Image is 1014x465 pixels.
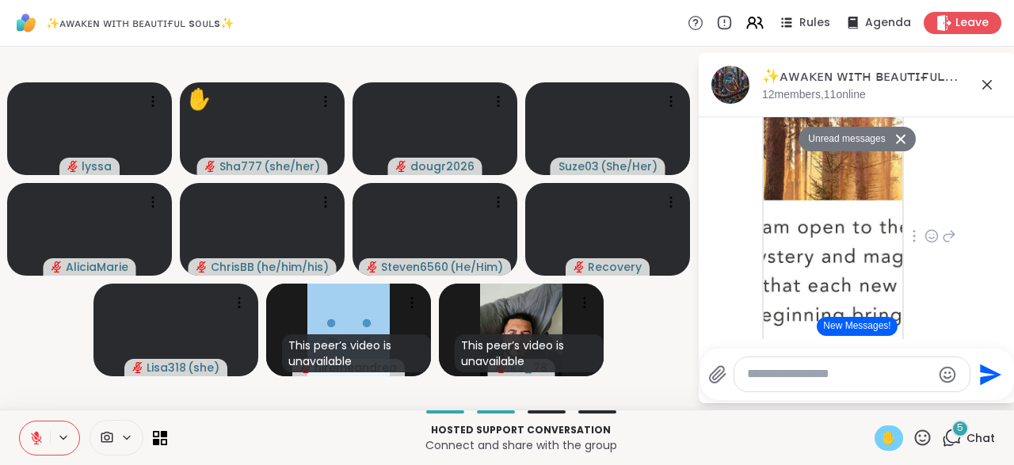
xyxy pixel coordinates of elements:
[955,15,989,31] span: Leave
[82,158,112,174] span: lyssa
[762,67,1003,86] div: ✨ᴀᴡᴀᴋᴇɴ ᴡɪᴛʜ ʙᴇᴀᴜᴛɪғᴜʟ sᴏᴜʟs✨, [DATE]
[711,66,749,104] img: ✨ᴀᴡᴀᴋᴇɴ ᴡɪᴛʜ ʙᴇᴀᴜᴛɪғᴜʟ sᴏᴜʟs✨, Sep 13
[219,158,262,174] span: Sha777
[177,423,865,437] p: Hosted support conversation
[51,261,63,273] span: audio-muted
[46,15,234,31] span: ✨ᴀᴡᴀᴋᴇɴ ᴡɪᴛʜ ʙᴇᴀᴜᴛɪғᴜʟ sᴏᴜʟs✨
[67,161,78,172] span: audio-muted
[13,10,40,36] img: ShareWell Logomark
[799,15,830,31] span: Rules
[455,334,604,372] div: This peer’s video is unavailable
[282,334,431,372] div: This peer’s video is unavailable
[865,15,911,31] span: Agenda
[574,261,585,273] span: audio-muted
[966,430,995,446] span: Chat
[307,284,390,376] img: hiremeandrea
[147,360,186,375] span: Lisa318
[186,84,212,115] div: ✋
[256,259,329,275] span: ( he/him/his )
[588,259,642,275] span: Recovery
[938,365,957,384] button: Emoji picker
[381,259,448,275] span: Steven6560
[957,421,963,435] span: 5
[177,437,865,453] p: Connect and share with the group
[799,127,890,152] button: Unread messages
[762,87,866,103] p: 12 members, 11 online
[66,259,128,275] span: AliciaMarie
[264,158,320,174] span: ( she/her )
[132,362,143,373] span: audio-muted
[205,161,216,172] span: audio-muted
[367,261,378,273] span: audio-muted
[196,261,208,273] span: audio-muted
[410,158,475,174] span: dougr2026
[817,317,897,336] button: New Messages!
[480,284,562,376] img: RJ_78
[764,31,902,408] img: 17577588424455788170285818887009.jpg
[881,429,897,448] span: ✋
[211,259,254,275] span: ChrisBB
[558,158,599,174] span: Suze03
[396,161,407,172] span: audio-muted
[747,366,932,383] textarea: Type your message
[970,356,1006,392] button: Send
[450,259,503,275] span: ( He/Him )
[188,360,219,375] span: ( she )
[600,158,658,174] span: ( She/Her )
